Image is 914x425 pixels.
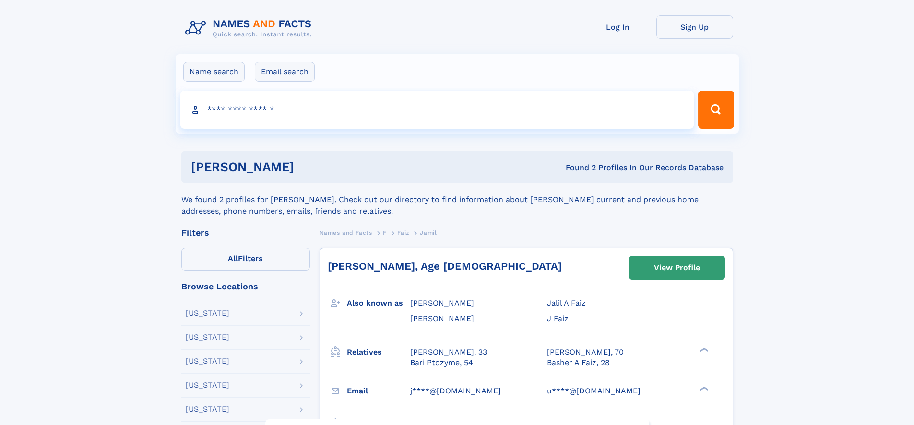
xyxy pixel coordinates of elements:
[181,229,310,237] div: Filters
[580,15,656,39] a: Log In
[547,299,586,308] span: Jalil A Faiz
[181,183,733,217] div: We found 2 profiles for [PERSON_NAME]. Check out our directory to find information about [PERSON_...
[180,91,694,129] input: search input
[397,227,409,239] a: Faiz
[410,357,473,368] a: Bari Ptozyme, 54
[420,230,437,236] span: Jamil
[328,260,562,272] a: [PERSON_NAME], Age [DEMOGRAPHIC_DATA]
[397,230,409,236] span: Faiz
[410,347,487,357] a: [PERSON_NAME], 33
[186,381,229,389] div: [US_STATE]
[383,227,387,239] a: F
[698,91,734,129] button: Search Button
[698,385,709,391] div: ❯
[347,295,410,311] h3: Also known as
[181,282,310,291] div: Browse Locations
[547,347,624,357] a: [PERSON_NAME], 70
[228,254,238,263] span: All
[410,314,474,323] span: [PERSON_NAME]
[191,161,430,173] h1: [PERSON_NAME]
[255,62,315,82] label: Email search
[698,346,709,353] div: ❯
[186,333,229,341] div: [US_STATE]
[186,405,229,413] div: [US_STATE]
[629,256,724,279] a: View Profile
[654,257,700,279] div: View Profile
[347,383,410,399] h3: Email
[547,314,569,323] span: J Faiz
[410,299,474,308] span: [PERSON_NAME]
[547,357,610,368] a: Basher A Faiz, 28
[347,344,410,360] h3: Relatives
[430,162,724,173] div: Found 2 Profiles In Our Records Database
[186,310,229,317] div: [US_STATE]
[656,15,733,39] a: Sign Up
[183,62,245,82] label: Name search
[186,357,229,365] div: [US_STATE]
[181,15,320,41] img: Logo Names and Facts
[181,248,310,271] label: Filters
[383,230,387,236] span: F
[320,227,372,239] a: Names and Facts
